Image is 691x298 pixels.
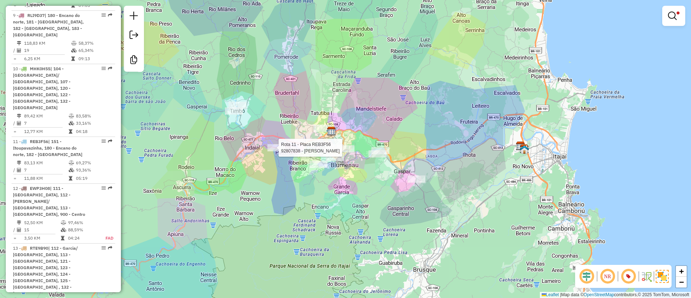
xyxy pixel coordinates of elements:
i: Total de Atividades [17,228,21,232]
span: 12 - [13,186,85,217]
i: % de utilização da cubagem [71,48,77,53]
em: Opções [101,246,106,250]
td: 7 [24,120,68,127]
td: 11,88 KM [24,175,68,182]
i: % de utilização da cubagem [61,228,66,232]
td: 69,27% [76,159,112,166]
td: 3,50 KM [24,235,60,242]
em: Rota exportada [108,246,112,250]
td: / [13,47,17,54]
i: % de utilização do peso [61,221,66,225]
td: 12,77 KM [24,128,68,135]
td: 88,59% [68,226,98,233]
i: % de utilização da cubagem [69,168,74,172]
span: | 112 - Garcia/ [GEOGRAPHIC_DATA], 113 - [GEOGRAPHIC_DATA], 121 - [GEOGRAPHIC_DATA], 123 - [GEOGR... [13,245,85,296]
i: % de utilização da cubagem [69,121,74,125]
span: | 111 - [GEOGRAPHIC_DATA], 112 - [PERSON_NAME]/ [GEOGRAPHIC_DATA], 113 - [GEOGRAPHIC_DATA], 900 -... [13,186,85,217]
img: CDD Camboriú [520,144,529,154]
span: | 180 - Encano do norte, 181 - [GEOGRAPHIC_DATA], 182 - [GEOGRAPHIC_DATA], 183 - [GEOGRAPHIC_DATA] [13,13,84,37]
span: Ocultar NR [599,268,616,285]
img: CDD Blumenau [327,126,336,136]
a: Exibir filtros [665,9,682,23]
td: 7 [24,166,68,174]
a: Leaflet [542,292,559,297]
td: 65,34% [78,47,112,54]
td: / [13,226,17,233]
i: Total de Atividades [17,121,21,125]
i: Tempo total em rota [61,236,64,240]
td: 09:13 [78,55,112,62]
span: | 151 - Itoupavazinha, 180 - Encano do norte, 182 - [GEOGRAPHIC_DATA] [13,139,82,157]
span: Ocultar deslocamento [578,268,595,285]
i: % de utilização do peso [69,161,74,165]
td: 97,46% [68,219,98,226]
i: Distância Total [17,221,21,225]
a: Criar modelo [127,53,141,69]
i: Tempo total em rota [71,57,75,61]
em: Rota exportada [108,139,112,143]
span: MHK0H55 [30,66,50,71]
a: Zoom out [676,277,687,288]
em: Opções [101,66,106,71]
td: / [13,166,17,174]
i: Total de Atividades [17,168,21,172]
div: Map data © contributors,© 2025 TomTom, Microsoft [540,292,691,298]
i: Distância Total [17,161,21,165]
span: | 104 - [GEOGRAPHIC_DATA]/ [GEOGRAPHIC_DATA], 107 - [GEOGRAPHIC_DATA], 120 - [GEOGRAPHIC_DATA], 1... [13,66,71,110]
img: Fluxo de ruas [641,271,652,282]
em: Opções [101,186,106,190]
i: % de utilização do peso [71,41,77,45]
em: Rota exportada [108,66,112,71]
em: Opções [101,13,106,17]
td: / [13,120,17,127]
td: = [13,128,17,135]
td: = [13,235,17,242]
img: Balneário Camboriú [520,145,529,154]
td: 04:18 [76,128,112,135]
td: 93,36% [76,166,112,174]
a: Nova sessão e pesquisa [127,9,141,25]
i: Distância Total [17,41,21,45]
em: Opções [101,139,106,143]
a: OpenStreetMap [584,292,614,297]
span: Exibir número da rota [620,268,637,285]
img: Exibir/Ocultar setores [656,270,669,283]
i: Total de Atividades [17,48,21,53]
span: 9 - [13,13,84,37]
td: 58,37% [78,40,112,47]
td: 52,50 KM [24,219,60,226]
td: 04:24 [68,235,98,242]
img: CDD Itajaí [516,141,525,151]
td: 83,13 KM [24,159,68,166]
td: 05:19 [76,175,112,182]
i: Tempo total em rota [69,176,72,181]
td: 118,83 KM [24,40,71,47]
span: Filtro Ativo [677,12,679,14]
span: RTE9B90 [30,245,48,251]
span: 13 - [13,245,85,296]
em: Rota exportada [108,186,112,190]
td: = [13,175,17,182]
td: 19 [24,47,71,54]
em: Rota exportada [108,13,112,17]
span: + [679,267,684,276]
span: | [560,292,561,297]
i: Tempo total em rota [69,129,72,134]
span: EWP3H08 [30,186,50,191]
td: 83,58% [76,112,112,120]
td: FAD [98,235,114,242]
span: REB3F56 [30,139,48,144]
i: Distância Total [17,114,21,118]
td: 6,25 KM [24,55,71,62]
a: Exportar sessão [127,28,141,44]
td: 15 [24,226,60,233]
td: = [13,55,17,62]
td: 33,16% [76,120,112,127]
td: 89,42 KM [24,112,68,120]
span: 11 - [13,139,82,157]
a: Zoom in [676,266,687,277]
img: FAD Blumenau [326,126,336,136]
i: % de utilização do peso [69,114,74,118]
span: 10 - [13,66,71,110]
span: − [679,277,684,286]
